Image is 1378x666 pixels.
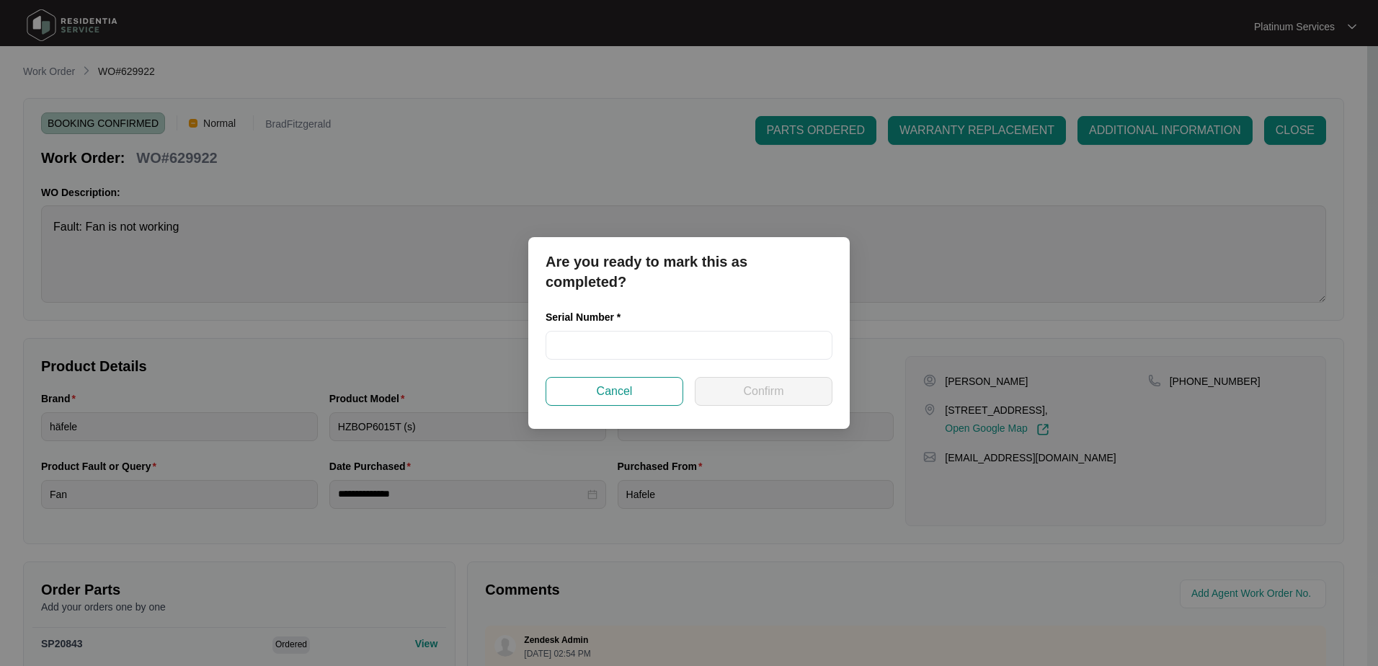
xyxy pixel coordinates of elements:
[546,252,832,272] p: Are you ready to mark this as
[546,310,631,324] label: Serial Number *
[597,383,633,400] span: Cancel
[546,377,683,406] button: Cancel
[546,272,832,292] p: completed?
[695,377,832,406] button: Confirm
